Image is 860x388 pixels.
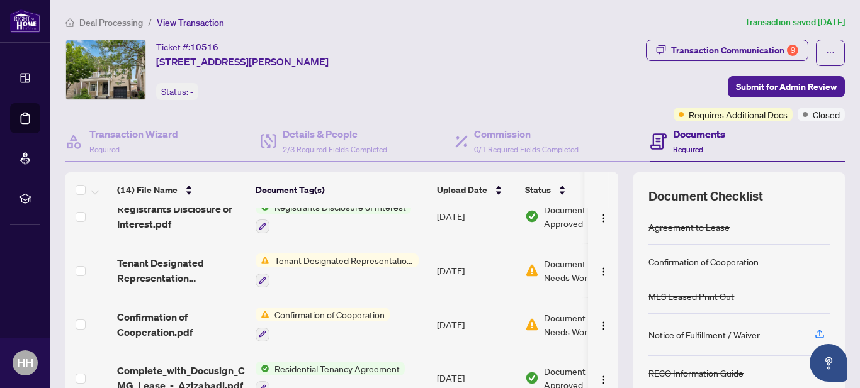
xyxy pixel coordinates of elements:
[256,253,419,287] button: Status IconTenant Designated Representation Agreement
[283,145,387,154] span: 2/3 Required Fields Completed
[190,86,193,97] span: -
[156,54,329,69] span: [STREET_ADDRESS][PERSON_NAME]
[117,255,246,285] span: Tenant Designated Representation Agreement.pdf
[736,77,837,97] span: Submit for Admin Review
[117,183,178,197] span: (14) File Name
[728,76,845,97] button: Submit for Admin Review
[269,308,390,321] span: Confirmation of Cooperation
[437,183,487,197] span: Upload Date
[256,362,269,375] img: Status Icon
[525,318,539,331] img: Document Status
[251,172,432,208] th: Document Tag(s)
[432,172,520,208] th: Upload Date
[673,145,703,154] span: Required
[269,253,419,267] span: Tenant Designated Representation Agreement
[648,220,730,234] div: Agreement to Lease
[525,183,551,197] span: Status
[598,213,608,223] img: Logo
[648,187,763,205] span: Document Checklist
[89,145,120,154] span: Required
[520,172,627,208] th: Status
[598,267,608,277] img: Logo
[648,289,734,303] div: MLS Leased Print Out
[66,40,145,99] img: IMG-N9050697_1.jpg
[813,108,840,121] span: Closed
[10,9,40,33] img: logo
[474,145,579,154] span: 0/1 Required Fields Completed
[89,126,178,141] h4: Transaction Wizard
[598,375,608,385] img: Logo
[269,362,405,375] span: Residential Tenancy Agreement
[646,40,808,61] button: Transaction Communication9
[544,311,609,338] span: Document Needs Work
[79,17,143,28] span: Deal Processing
[593,206,613,226] button: Logo
[156,83,198,100] div: Status:
[745,15,845,30] article: Transaction saved [DATE]
[826,48,835,57] span: ellipsis
[787,45,798,56] div: 9
[525,209,539,223] img: Document Status
[593,314,613,335] button: Logo
[648,255,759,269] div: Confirmation of Cooperation
[117,309,246,340] span: Confirmation of Cooperation.pdf
[17,354,33,372] span: HH
[148,15,152,30] li: /
[283,126,387,141] h4: Details & People
[593,260,613,280] button: Logo
[256,308,390,341] button: Status IconConfirmation of Cooperation
[256,200,411,234] button: Status IconRegistrants Disclosure of Interest
[525,371,539,385] img: Document Status
[256,253,269,267] img: Status Icon
[117,201,246,231] span: Registrants Disclosure of Interest.pdf
[689,108,788,121] span: Requires Additional Docs
[256,308,269,321] img: Status Icon
[157,17,224,28] span: View Transaction
[673,126,725,141] h4: Documents
[432,243,520,297] td: [DATE]
[112,172,251,208] th: (14) File Name
[810,344,847,382] button: Open asap
[432,297,520,352] td: [DATE]
[525,263,539,277] img: Document Status
[432,190,520,244] td: [DATE]
[544,202,622,230] span: Document Approved
[156,40,218,54] div: Ticket #:
[593,368,613,388] button: Logo
[474,126,579,141] h4: Commission
[648,366,744,380] div: RECO Information Guide
[65,18,74,27] span: home
[598,321,608,331] img: Logo
[648,328,760,341] div: Notice of Fulfillment / Waiver
[190,42,218,53] span: 10516
[544,257,609,284] span: Document Needs Work
[671,40,798,60] div: Transaction Communication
